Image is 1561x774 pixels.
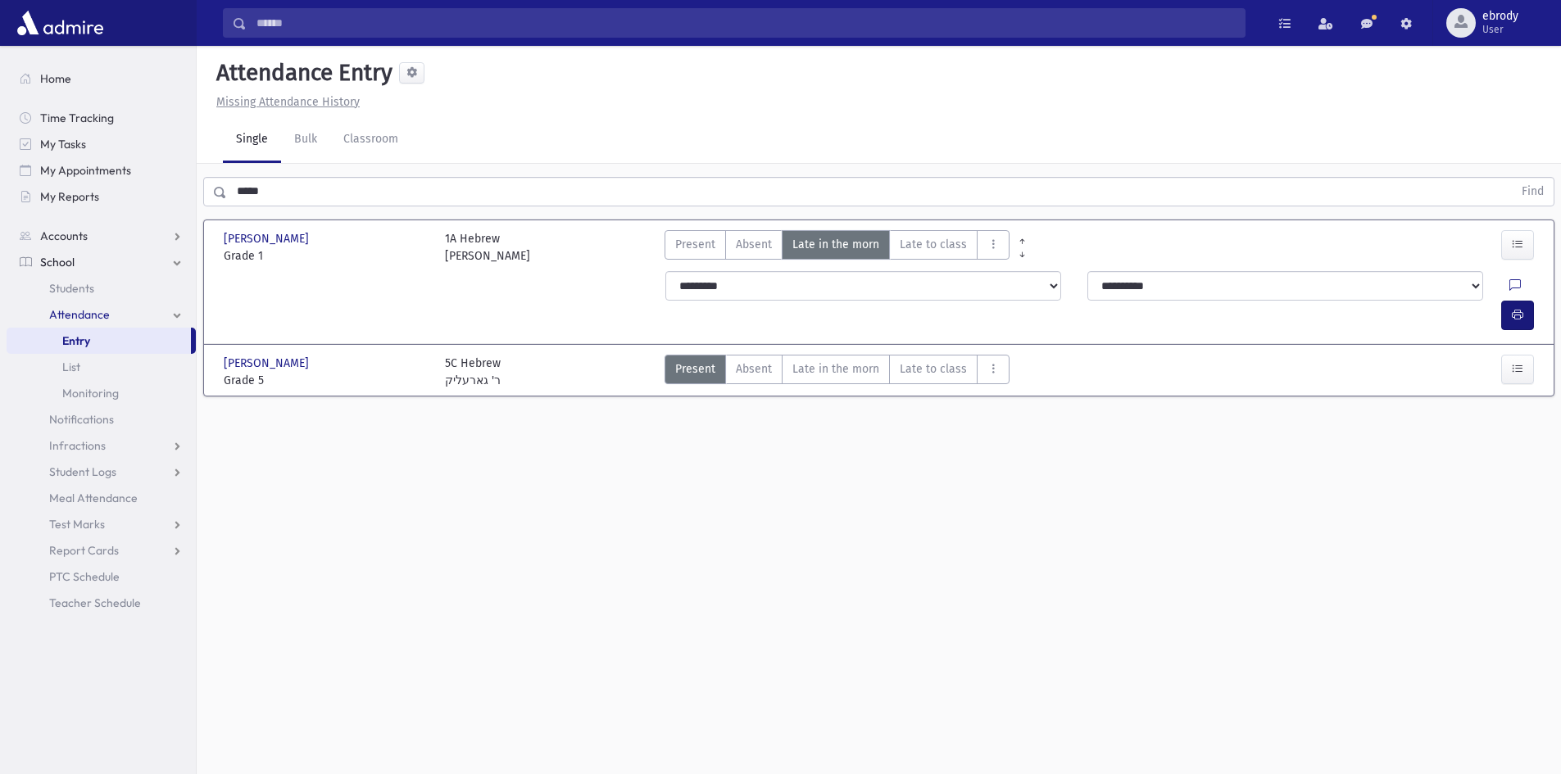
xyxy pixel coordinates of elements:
[7,66,196,92] a: Home
[49,464,116,479] span: Student Logs
[792,360,879,378] span: Late in the morn
[7,432,196,459] a: Infractions
[210,95,360,109] a: Missing Attendance History
[1482,23,1518,36] span: User
[40,163,131,178] span: My Appointments
[49,412,114,427] span: Notifications
[900,360,967,378] span: Late to class
[665,355,1010,389] div: AttTypes
[7,249,196,275] a: School
[1512,178,1554,206] button: Find
[224,372,429,389] span: Grade 5
[40,189,99,204] span: My Reports
[224,355,312,372] span: [PERSON_NAME]
[330,117,411,163] a: Classroom
[7,511,196,537] a: Test Marks
[665,230,1010,265] div: AttTypes
[7,157,196,183] a: My Appointments
[7,301,196,328] a: Attendance
[40,111,114,125] span: Time Tracking
[7,354,196,380] a: List
[900,236,967,253] span: Late to class
[62,386,119,401] span: Monitoring
[7,223,196,249] a: Accounts
[7,275,196,301] a: Students
[7,590,196,616] a: Teacher Schedule
[1482,10,1518,23] span: ebrody
[7,380,196,406] a: Monitoring
[7,183,196,210] a: My Reports
[247,8,1245,38] input: Search
[223,117,281,163] a: Single
[736,236,772,253] span: Absent
[281,117,330,163] a: Bulk
[62,333,90,348] span: Entry
[40,71,71,86] span: Home
[675,236,715,253] span: Present
[40,229,88,243] span: Accounts
[224,230,312,247] span: [PERSON_NAME]
[7,459,196,485] a: Student Logs
[49,517,105,532] span: Test Marks
[49,438,106,453] span: Infractions
[7,564,196,590] a: PTC Schedule
[7,105,196,131] a: Time Tracking
[40,255,75,269] span: School
[7,131,196,157] a: My Tasks
[49,491,138,505] span: Meal Attendance
[675,360,715,378] span: Present
[210,59,393,87] h5: Attendance Entry
[49,595,141,610] span: Teacher Schedule
[49,307,110,322] span: Attendance
[7,537,196,564] a: Report Cards
[49,281,94,296] span: Students
[445,355,501,389] div: 5C Hebrew ר' גארעליק
[7,406,196,432] a: Notifications
[13,7,107,39] img: AdmirePro
[445,230,530,265] div: 1A Hebrew [PERSON_NAME]
[62,360,80,374] span: List
[736,360,772,378] span: Absent
[224,247,429,265] span: Grade 1
[792,236,879,253] span: Late in the morn
[49,569,120,584] span: PTC Schedule
[216,95,360,109] u: Missing Attendance History
[40,137,86,152] span: My Tasks
[7,328,191,354] a: Entry
[49,543,119,558] span: Report Cards
[7,485,196,511] a: Meal Attendance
